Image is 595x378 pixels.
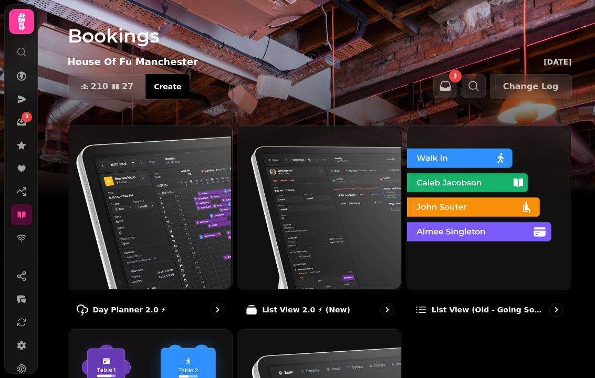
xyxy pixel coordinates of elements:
span: Create [154,83,181,90]
a: List view (Old - going soon)List view (Old - going soon) [406,125,572,325]
span: 3 [25,113,28,121]
span: Change Log [503,82,559,91]
img: List view (Old - going soon) [406,124,570,289]
button: Change Log [490,74,572,99]
span: 210 [91,82,108,91]
svg: go to [382,304,392,315]
span: 27 [122,82,133,91]
span: 3 [453,73,457,79]
img: List View 2.0 ⚡ (New) [236,124,401,289]
a: 3 [11,112,32,133]
p: House Of Fu Manchester [68,55,198,69]
a: Day Planner 2.0 ⚡Day Planner 2.0 ⚡ [68,125,233,325]
svg: go to [212,304,223,315]
p: [DATE] [544,57,571,67]
p: List view (Old - going soon) [432,304,546,315]
svg: go to [551,304,561,315]
p: Day Planner 2.0 ⚡ [93,304,166,315]
button: Create [145,74,190,99]
button: 21027 [68,74,147,99]
img: Day Planner 2.0 ⚡ [67,124,232,289]
a: List View 2.0 ⚡ (New)List View 2.0 ⚡ (New) [237,125,402,325]
p: List View 2.0 ⚡ (New) [262,304,350,315]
